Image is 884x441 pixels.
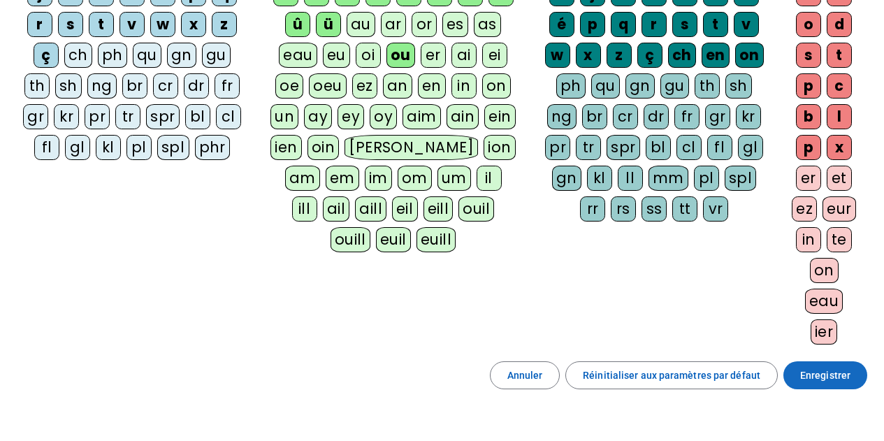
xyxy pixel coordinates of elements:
div: [PERSON_NAME] [345,135,478,160]
div: s [672,12,697,37]
div: vr [703,196,728,222]
div: gu [660,73,689,99]
div: s [58,12,83,37]
div: gl [65,135,90,160]
div: cl [216,104,241,129]
div: gr [705,104,730,129]
div: ss [642,196,667,222]
div: eil [392,196,418,222]
div: er [796,166,821,191]
div: qu [133,43,161,68]
div: fl [34,135,59,160]
span: Annuler [507,367,543,384]
div: te [827,227,852,252]
div: ien [270,135,302,160]
div: en [702,43,730,68]
div: gn [625,73,655,99]
div: r [27,12,52,37]
div: sh [725,73,752,99]
div: spr [607,135,640,160]
div: ill [292,196,317,222]
div: o [796,12,821,37]
div: ez [352,73,377,99]
div: im [365,166,392,191]
div: bl [646,135,671,160]
span: Réinitialiser aux paramètres par défaut [583,367,760,384]
div: gn [167,43,196,68]
div: rr [580,196,605,222]
div: kr [736,104,761,129]
div: p [580,12,605,37]
div: l [827,104,852,129]
div: x [576,43,601,68]
div: om [398,166,432,191]
div: kl [96,135,121,160]
div: dr [644,104,669,129]
div: er [421,43,446,68]
div: ar [381,12,406,37]
div: é [549,12,574,37]
span: Enregistrer [800,367,850,384]
div: au [347,12,375,37]
div: ch [64,43,92,68]
div: gr [23,104,48,129]
div: en [418,73,446,99]
div: phr [195,135,231,160]
div: ng [87,73,117,99]
div: cl [676,135,702,160]
button: Réinitialiser aux paramètres par défaut [565,361,778,389]
div: eu [323,43,350,68]
div: un [270,104,298,129]
button: Annuler [490,361,560,389]
div: tr [576,135,601,160]
div: in [451,73,477,99]
div: eau [279,43,317,68]
button: Enregistrer [783,361,867,389]
div: oy [370,104,397,129]
div: oin [307,135,340,160]
div: v [119,12,145,37]
div: ph [556,73,586,99]
div: eur [823,196,856,222]
div: kl [587,166,612,191]
div: s [796,43,821,68]
div: as [474,12,501,37]
div: th [24,73,50,99]
div: euill [416,227,456,252]
div: ph [98,43,127,68]
div: oi [356,43,381,68]
div: ç [637,43,662,68]
div: ouil [458,196,494,222]
div: w [150,12,175,37]
div: ei [482,43,507,68]
div: on [482,73,511,99]
div: ein [484,104,516,129]
div: ll [618,166,643,191]
div: ain [447,104,479,129]
div: c [827,73,852,99]
div: aim [403,104,441,129]
div: il [477,166,502,191]
div: dr [184,73,209,99]
div: kr [54,104,79,129]
div: v [734,12,759,37]
div: aill [355,196,386,222]
div: ng [547,104,577,129]
div: cr [613,104,638,129]
div: ç [34,43,59,68]
div: on [810,258,839,283]
div: z [607,43,632,68]
div: q [611,12,636,37]
div: b [796,104,821,129]
div: r [642,12,667,37]
div: cr [153,73,178,99]
div: ail [323,196,350,222]
div: d [827,12,852,37]
div: th [695,73,720,99]
div: pr [545,135,570,160]
div: spr [146,104,180,129]
div: mm [648,166,688,191]
div: am [285,166,320,191]
div: or [412,12,437,37]
div: an [383,73,412,99]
